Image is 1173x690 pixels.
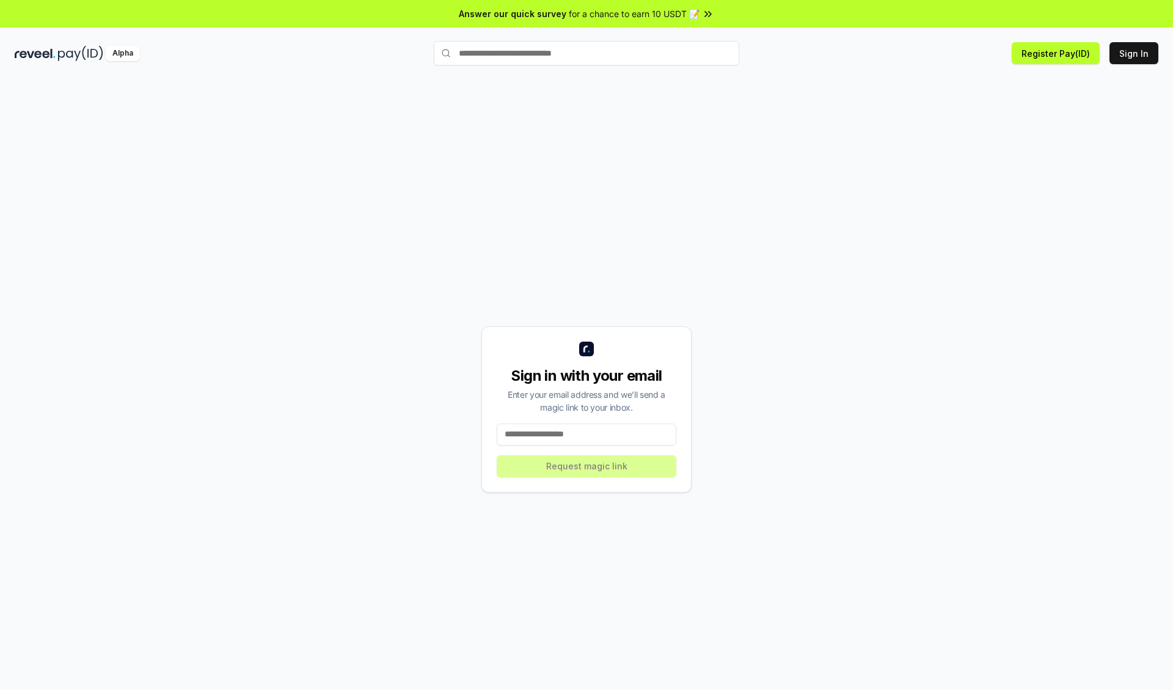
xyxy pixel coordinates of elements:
button: Register Pay(ID) [1012,42,1100,64]
img: pay_id [58,46,103,61]
button: Sign In [1109,42,1158,64]
img: logo_small [579,342,594,356]
span: for a chance to earn 10 USDT 📝 [569,7,700,20]
div: Enter your email address and we’ll send a magic link to your inbox. [497,388,676,414]
div: Alpha [106,46,140,61]
div: Sign in with your email [497,366,676,386]
img: reveel_dark [15,46,56,61]
span: Answer our quick survey [459,7,566,20]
